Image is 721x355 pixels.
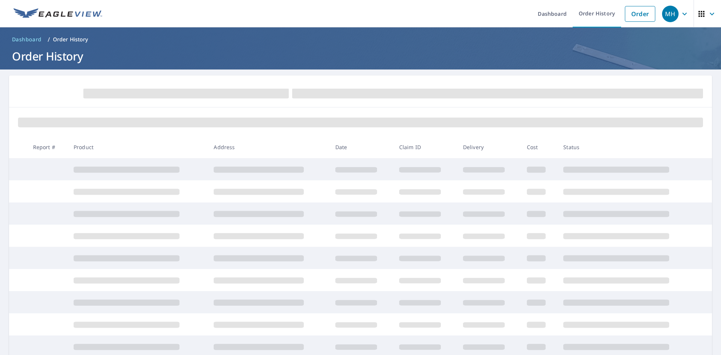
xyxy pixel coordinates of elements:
nav: breadcrumb [9,33,712,45]
a: Dashboard [9,33,45,45]
th: Date [329,136,393,158]
th: Report # [27,136,68,158]
th: Delivery [457,136,521,158]
li: / [48,35,50,44]
p: Order History [53,36,88,43]
th: Address [208,136,329,158]
th: Status [557,136,698,158]
h1: Order History [9,48,712,64]
div: MH [662,6,679,22]
img: EV Logo [14,8,102,20]
a: Order [625,6,655,22]
th: Claim ID [393,136,457,158]
th: Product [68,136,208,158]
span: Dashboard [12,36,42,43]
th: Cost [521,136,558,158]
